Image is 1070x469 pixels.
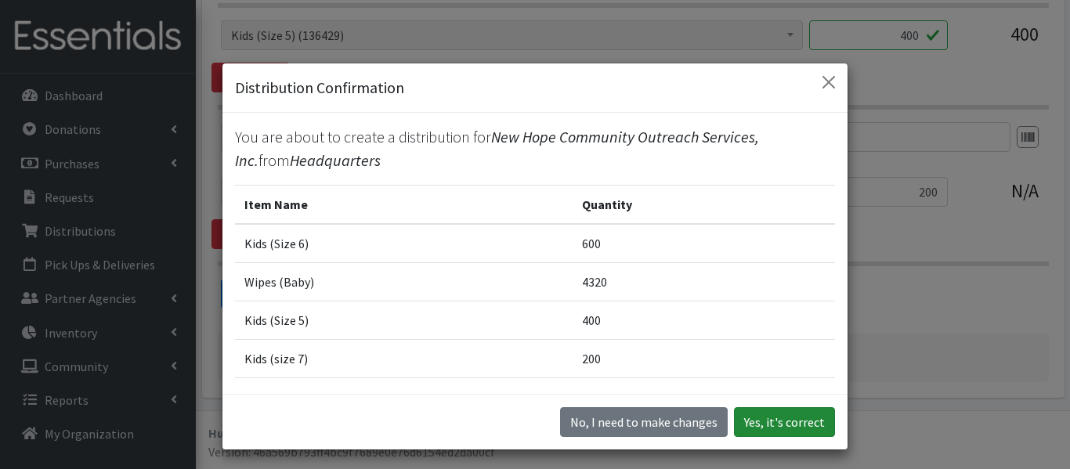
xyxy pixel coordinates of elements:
button: No I need to make changes [560,407,728,437]
td: Kids (Size 6) [235,224,573,263]
td: 4320 [573,262,835,301]
td: Kids (Size 5) [235,301,573,339]
button: Yes, it's correct [734,407,835,437]
h5: Distribution Confirmation [235,76,404,99]
td: Wipes (Baby) [235,262,573,301]
td: 200 [573,339,835,377]
td: 400 [573,301,835,339]
span: Headquarters [290,150,381,170]
p: You are about to create a distribution for from [235,125,835,172]
span: New Hope Community Outreach Services, Inc. [235,127,759,170]
th: Quantity [573,185,835,224]
th: Item Name [235,185,573,224]
td: 600 [573,224,835,263]
td: Kids (size 7) [235,339,573,377]
button: Close [816,70,841,95]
